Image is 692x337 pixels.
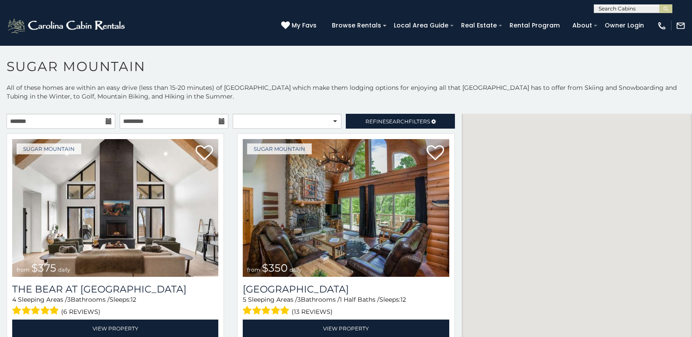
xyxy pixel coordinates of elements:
[657,21,667,31] img: phone-regular-white.png
[12,139,218,277] a: from $375 daily
[12,283,218,295] a: The Bear At [GEOGRAPHIC_DATA]
[676,21,685,31] img: mail-regular-white.png
[292,306,333,317] span: (13 reviews)
[281,21,319,31] a: My Favs
[389,19,453,32] a: Local Area Guide
[61,306,100,317] span: (6 reviews)
[292,21,317,30] span: My Favs
[243,139,449,277] a: from $350 daily
[289,266,302,273] span: daily
[365,118,430,125] span: Refine Filters
[58,266,70,273] span: daily
[243,139,449,277] img: 1714398141_thumbnail.jpeg
[247,143,312,154] a: Sugar Mountain
[243,283,449,295] h3: Grouse Moor Lodge
[31,262,56,274] span: $375
[17,143,81,154] a: Sugar Mountain
[427,144,444,163] a: Add to favorites
[457,19,501,32] a: Real Estate
[327,19,386,32] a: Browse Rentals
[12,139,218,277] img: 1714387646_thumbnail.jpeg
[7,17,127,34] img: White-1-2.png
[12,295,218,317] div: Sleeping Areas / Bathrooms / Sleeps:
[568,19,596,32] a: About
[297,296,301,303] span: 3
[400,296,406,303] span: 12
[131,296,136,303] span: 12
[262,262,288,274] span: $350
[600,19,648,32] a: Owner Login
[67,296,71,303] span: 3
[12,283,218,295] h3: The Bear At Sugar Mountain
[243,283,449,295] a: [GEOGRAPHIC_DATA]
[196,144,213,163] a: Add to favorites
[243,296,246,303] span: 5
[340,296,379,303] span: 1 Half Baths /
[17,266,30,273] span: from
[505,19,564,32] a: Rental Program
[346,114,454,129] a: RefineSearchFilters
[247,266,260,273] span: from
[243,295,449,317] div: Sleeping Areas / Bathrooms / Sleeps:
[386,118,409,125] span: Search
[12,296,16,303] span: 4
